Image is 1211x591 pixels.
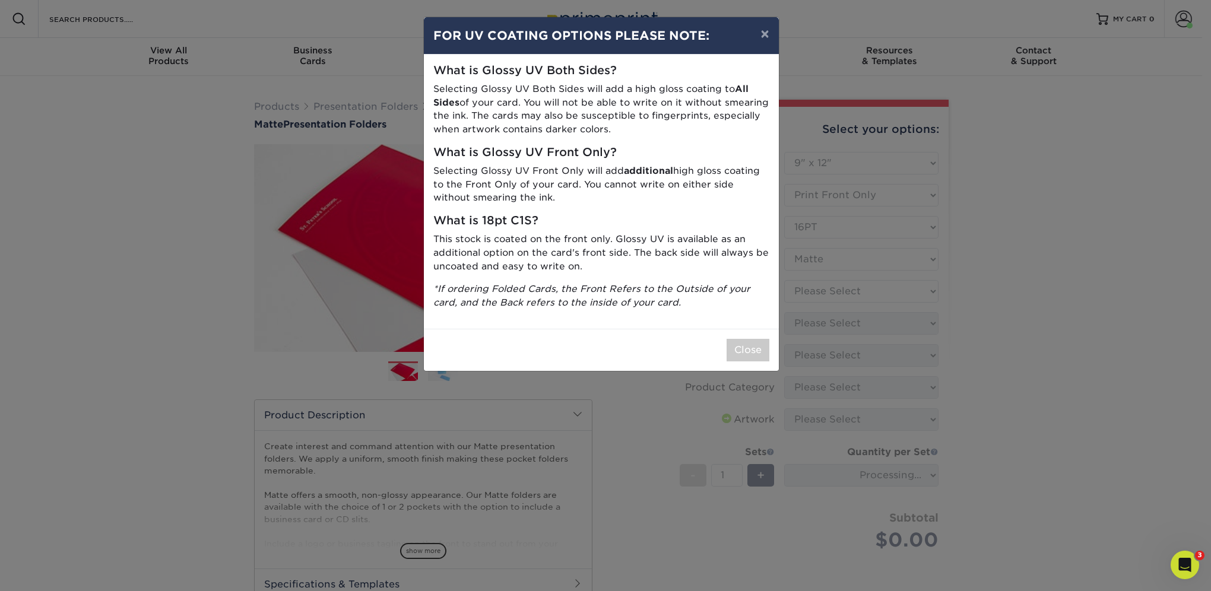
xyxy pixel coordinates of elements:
[624,165,673,176] strong: additional
[433,83,749,108] strong: All Sides
[1195,551,1204,560] span: 3
[433,233,769,273] p: This stock is coated on the front only. Glossy UV is available as an additional option on the car...
[433,82,769,136] p: Selecting Glossy UV Both Sides will add a high gloss coating to of your card. You will not be abl...
[433,214,769,228] h5: What is 18pt C1S?
[433,283,750,308] i: *If ordering Folded Cards, the Front Refers to the Outside of your card, and the Back refers to t...
[433,146,769,160] h5: What is Glossy UV Front Only?
[433,27,769,45] h4: FOR UV COATING OPTIONS PLEASE NOTE:
[751,17,778,50] button: ×
[727,339,769,361] button: Close
[1171,551,1199,579] iframe: Intercom live chat
[433,64,769,78] h5: What is Glossy UV Both Sides?
[433,164,769,205] p: Selecting Glossy UV Front Only will add high gloss coating to the Front Only of your card. You ca...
